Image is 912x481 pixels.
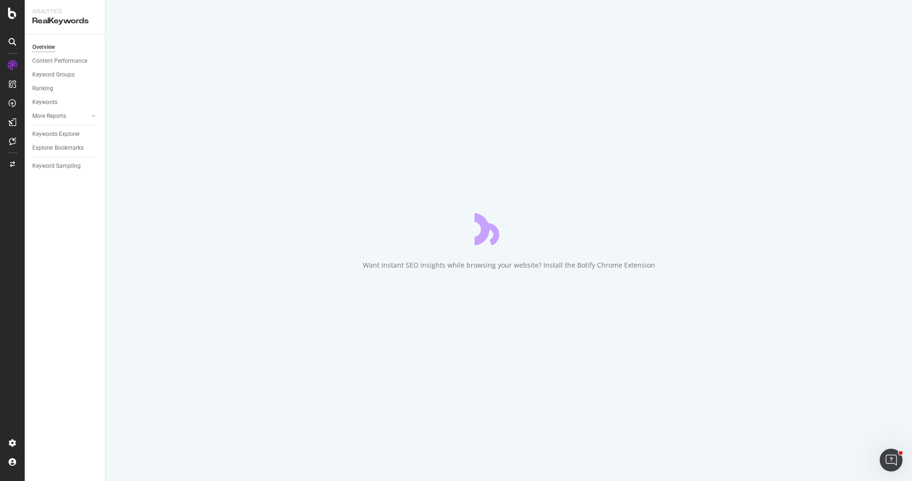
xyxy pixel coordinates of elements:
[32,111,66,121] div: More Reports
[32,56,98,66] a: Content Performance
[32,129,98,139] a: Keywords Explorer
[32,42,98,52] a: Overview
[32,143,84,153] div: Explorer Bookmarks
[32,129,80,139] div: Keywords Explorer
[32,70,98,80] a: Keyword Groups
[32,16,97,27] div: RealKeywords
[32,84,98,94] a: Ranking
[32,111,89,121] a: More Reports
[363,260,655,270] div: Want instant SEO insights while browsing your website? Install the Botify Chrome Extension
[32,161,98,171] a: Keyword Sampling
[32,42,55,52] div: Overview
[475,211,543,245] div: animation
[32,161,81,171] div: Keyword Sampling
[32,143,98,153] a: Explorer Bookmarks
[32,70,75,80] div: Keyword Groups
[32,97,57,107] div: Keywords
[880,449,902,471] iframe: Intercom live chat
[32,8,97,16] div: Analytics
[32,84,53,94] div: Ranking
[32,97,98,107] a: Keywords
[32,56,87,66] div: Content Performance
